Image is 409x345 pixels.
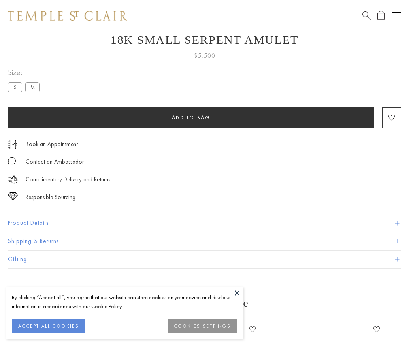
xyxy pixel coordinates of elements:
h1: 18K Small Serpent Amulet [8,33,401,47]
button: Add to bag [8,107,374,128]
img: icon_delivery.svg [8,175,18,185]
button: COOKIES SETTINGS [168,319,237,333]
div: Responsible Sourcing [26,192,75,202]
img: MessageIcon-01_2.svg [8,157,16,165]
a: Open Shopping Bag [377,11,385,21]
div: By clicking “Accept all”, you agree that our website can store cookies on your device and disclos... [12,293,237,311]
span: $5,500 [194,51,215,61]
label: S [8,82,22,92]
button: Gifting [8,251,401,268]
span: Add to bag [172,114,211,121]
img: icon_appointment.svg [8,140,17,149]
a: Search [362,11,371,21]
label: M [25,82,40,92]
p: Complimentary Delivery and Returns [26,175,110,185]
a: Book an Appointment [26,140,78,149]
button: Product Details [8,214,401,232]
button: Shipping & Returns [8,232,401,250]
img: icon_sourcing.svg [8,192,18,200]
button: Open navigation [392,11,401,21]
span: Size: [8,66,43,79]
img: Temple St. Clair [8,11,127,21]
button: ACCEPT ALL COOKIES [12,319,85,333]
div: Contact an Ambassador [26,157,84,167]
